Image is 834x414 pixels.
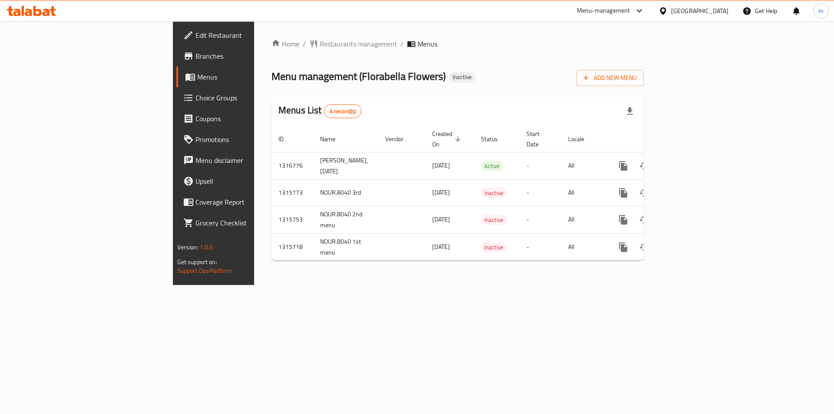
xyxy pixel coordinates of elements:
[432,187,450,198] span: [DATE]
[417,39,437,49] span: Menus
[606,126,703,152] th: Actions
[271,66,446,86] span: Menu management ( Florabella Flowers )
[195,113,305,124] span: Coupons
[481,242,507,252] span: Inactive
[176,212,312,233] a: Grocery Checklist
[561,152,606,179] td: All
[271,39,644,49] nav: breadcrumb
[520,152,561,179] td: -
[671,6,728,16] div: [GEOGRAPHIC_DATA]
[195,218,305,228] span: Grocery Checklist
[320,134,347,144] span: Name
[195,30,305,40] span: Edit Restaurant
[385,134,415,144] span: Vendor
[278,134,295,144] span: ID
[619,101,640,122] div: Export file
[526,129,551,149] span: Start Date
[195,93,305,103] span: Choice Groups
[309,39,397,49] a: Restaurants management
[432,160,450,171] span: [DATE]
[634,182,655,203] button: Change Status
[177,242,199,253] span: Version:
[520,206,561,233] td: -
[271,126,703,261] table: enhanced table
[197,72,305,82] span: Menus
[449,72,475,83] div: Inactive
[176,150,312,171] a: Menu disclaimer
[320,39,397,49] span: Restaurants management
[176,171,312,192] a: Upsell
[432,214,450,225] span: [DATE]
[634,156,655,176] button: Change Status
[568,134,596,144] span: Locale
[432,241,450,252] span: [DATE]
[577,6,630,16] div: Menu-management
[176,66,312,87] a: Menus
[400,39,404,49] li: /
[520,179,561,206] td: -
[613,209,634,230] button: more
[324,104,362,118] div: Total records count
[613,237,634,258] button: more
[634,237,655,258] button: Change Status
[449,73,475,81] span: Inactive
[195,134,305,145] span: Promotions
[481,215,507,225] span: Inactive
[195,197,305,207] span: Coverage Report
[561,233,606,261] td: All
[313,179,378,206] td: NOUR.8040 3rd
[176,108,312,129] a: Coupons
[313,206,378,233] td: NOUR.8040 2nd menu
[313,152,378,179] td: [PERSON_NAME], [DATE]
[176,25,312,46] a: Edit Restaurant
[576,70,644,86] button: Add New Menu
[195,155,305,166] span: Menu disclaimer
[520,233,561,261] td: -
[634,209,655,230] button: Change Status
[195,51,305,61] span: Branches
[583,73,637,83] span: Add New Menu
[561,206,606,233] td: All
[818,6,824,16] span: m
[313,233,378,261] td: NOUR.8040 1st menu
[561,179,606,206] td: All
[613,182,634,203] button: more
[200,242,213,253] span: 1.0.0
[176,129,312,150] a: Promotions
[324,107,361,116] span: 4 record(s)
[176,46,312,66] a: Branches
[613,156,634,176] button: more
[481,188,507,198] span: Inactive
[177,265,232,276] a: Support.OpsPlatform
[481,134,509,144] span: Status
[177,256,217,268] span: Get support on:
[278,104,361,118] h2: Menus List
[481,161,503,171] span: Active
[176,192,312,212] a: Coverage Report
[481,215,507,225] div: Inactive
[176,87,312,108] a: Choice Groups
[432,129,463,149] span: Created On
[195,176,305,186] span: Upsell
